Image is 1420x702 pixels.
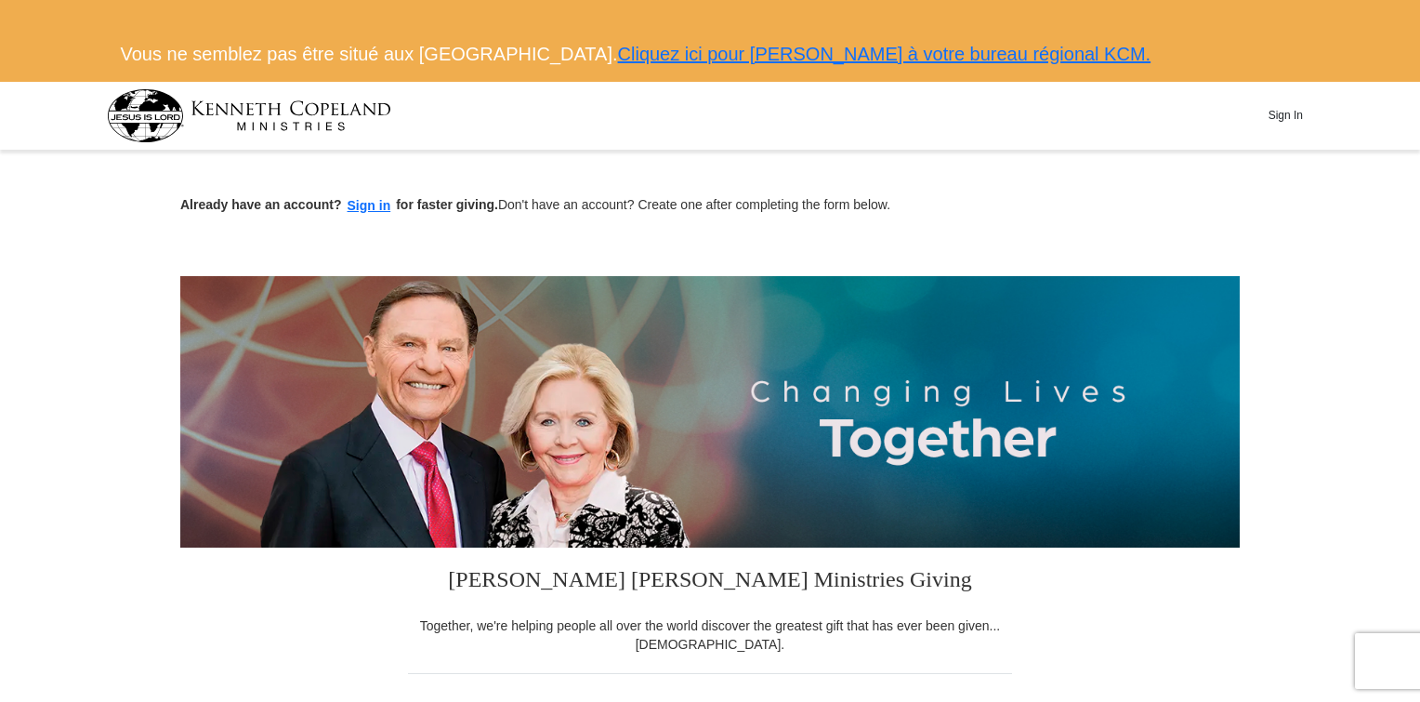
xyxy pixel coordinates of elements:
img: kcm-header-logo.svg [107,89,391,142]
p: Don't have an account? Create one after completing the form below. [180,195,1240,217]
div: Vous ne semblez pas être situé aux [GEOGRAPHIC_DATA]. [107,27,1314,82]
button: Sign In [1257,101,1313,130]
a: Cliquez ici pour [PERSON_NAME] à votre bureau régional KCM. [618,44,1151,64]
h3: [PERSON_NAME] [PERSON_NAME] Ministries Giving [408,548,1012,616]
strong: Already have an account? for faster giving. [180,197,498,212]
button: Sign in [342,195,397,217]
div: Together, we're helping people all over the world discover the greatest gift that has ever been g... [408,616,1012,654]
